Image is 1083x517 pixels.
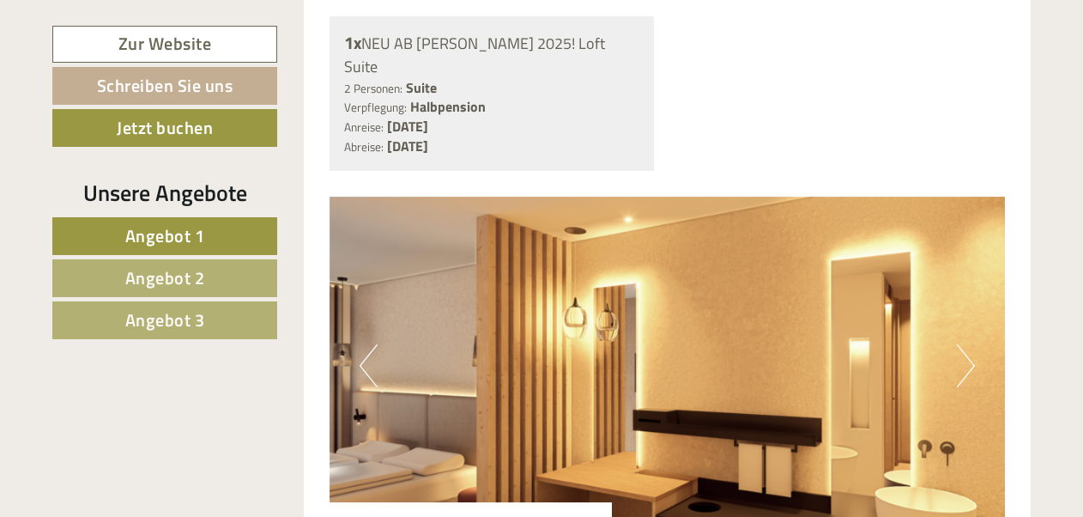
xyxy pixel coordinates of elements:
[125,307,205,333] span: Angebot 3
[344,80,402,97] small: 2 Personen:
[410,96,486,117] b: Halbpension
[406,77,437,98] b: Suite
[52,109,277,147] a: Jetzt buchen
[52,67,277,105] a: Schreiben Sie uns
[957,344,975,387] button: Next
[344,119,384,136] small: Anreise:
[360,344,378,387] button: Previous
[344,138,384,155] small: Abreise:
[344,99,407,116] small: Verpflegung:
[125,265,205,291] span: Angebot 2
[52,26,277,63] a: Zur Website
[387,116,428,137] b: [DATE]
[344,31,640,77] div: NEU AB [PERSON_NAME] 2025! Loft Suite
[125,222,205,249] span: Angebot 1
[344,29,361,56] b: 1x
[387,136,428,156] b: [DATE]
[52,177,277,209] div: Unsere Angebote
